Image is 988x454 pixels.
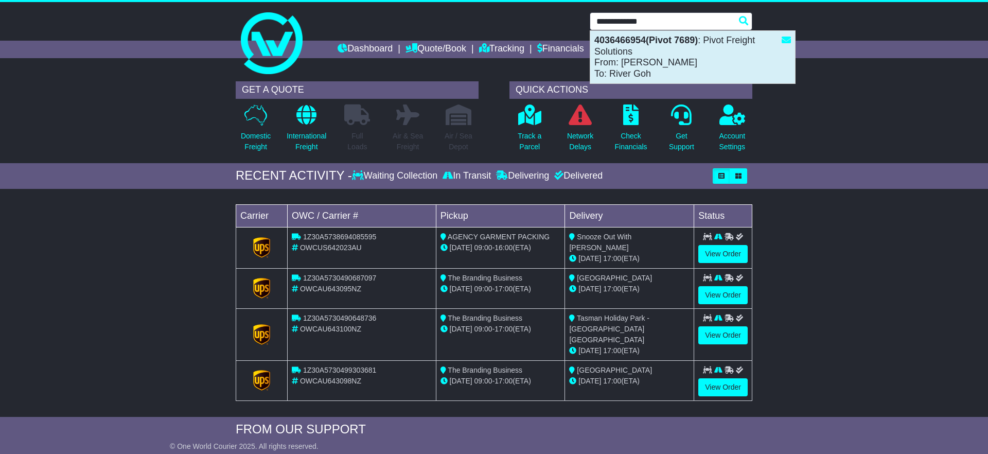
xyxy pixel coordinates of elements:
img: GetCarrierServiceLogo [253,370,271,391]
a: InternationalFreight [286,104,327,158]
p: Network Delays [567,131,593,152]
div: (ETA) [569,284,690,294]
p: International Freight [287,131,326,152]
span: 09:00 [474,377,492,385]
div: RECENT ACTIVITY - [236,168,352,183]
span: OWCAU643098NZ [300,377,361,385]
a: CheckFinancials [614,104,648,158]
span: OWCUS642023AU [300,243,362,252]
span: 17:00 [603,377,621,385]
img: GetCarrierServiceLogo [253,237,271,258]
img: GetCarrierServiceLogo [253,324,271,345]
a: View Order [698,326,748,344]
a: View Order [698,245,748,263]
td: Pickup [436,204,565,227]
span: Tasman Holiday Park - [GEOGRAPHIC_DATA] [GEOGRAPHIC_DATA] [569,314,649,344]
p: Domestic Freight [241,131,271,152]
span: [DATE] [450,325,472,333]
div: - (ETA) [440,284,561,294]
div: (ETA) [569,345,690,356]
span: 09:00 [474,285,492,293]
p: Full Loads [344,131,370,152]
span: [DATE] [450,377,472,385]
span: 17:00 [495,377,513,385]
a: AccountSettings [719,104,746,158]
a: Financials [537,41,584,58]
span: © One World Courier 2025. All rights reserved. [170,442,319,450]
span: 17:00 [603,285,621,293]
p: Air / Sea Depot [445,131,472,152]
strong: 4036466954(Pivot 7689) [594,35,698,45]
a: Quote/Book [405,41,466,58]
div: - (ETA) [440,242,561,253]
span: The Branding Business [448,274,522,282]
span: 17:00 [603,254,621,263]
div: - (ETA) [440,324,561,335]
a: DomesticFreight [240,104,271,158]
span: Snooze Out With [PERSON_NAME] [569,233,631,252]
span: 17:00 [495,285,513,293]
span: 1Z30A5738694085595 [303,233,376,241]
div: GET A QUOTE [236,81,479,99]
span: 1Z30A5730490648736 [303,314,376,322]
div: (ETA) [569,253,690,264]
span: 16:00 [495,243,513,252]
div: FROM OUR SUPPORT [236,422,752,437]
span: The Branding Business [448,314,522,322]
div: In Transit [440,170,493,182]
img: GetCarrierServiceLogo [253,278,271,299]
span: 09:00 [474,243,492,252]
span: OWCAU643095NZ [300,285,361,293]
td: Delivery [565,204,694,227]
a: Track aParcel [517,104,542,158]
span: [GEOGRAPHIC_DATA] [577,366,652,374]
a: Dashboard [338,41,393,58]
span: [DATE] [450,285,472,293]
div: QUICK ACTIONS [509,81,752,99]
p: Check Financials [615,131,647,152]
span: 1Z30A5730499303681 [303,366,376,374]
p: Account Settings [719,131,746,152]
td: OWC / Carrier # [288,204,436,227]
td: Status [694,204,752,227]
span: OWCAU643100NZ [300,325,361,333]
a: NetworkDelays [567,104,594,158]
span: 17:00 [495,325,513,333]
span: 09:00 [474,325,492,333]
a: Tracking [479,41,524,58]
span: [DATE] [578,254,601,263]
div: : Pivot Freight Solutions From: [PERSON_NAME] To: River Goh [590,31,795,83]
span: 1Z30A5730490687097 [303,274,376,282]
div: Waiting Collection [352,170,440,182]
span: The Branding Business [448,366,522,374]
span: [DATE] [450,243,472,252]
p: Get Support [669,131,694,152]
p: Track a Parcel [518,131,541,152]
div: Delivering [493,170,552,182]
div: (ETA) [569,376,690,387]
td: Carrier [236,204,288,227]
a: View Order [698,378,748,396]
span: 17:00 [603,346,621,355]
span: [DATE] [578,285,601,293]
p: Air & Sea Freight [393,131,423,152]
div: - (ETA) [440,376,561,387]
span: [GEOGRAPHIC_DATA] [577,274,652,282]
a: GetSupport [668,104,695,158]
span: AGENCY GARMENT PACKING [448,233,550,241]
a: View Order [698,286,748,304]
span: [DATE] [578,377,601,385]
div: Delivered [552,170,603,182]
span: [DATE] [578,346,601,355]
